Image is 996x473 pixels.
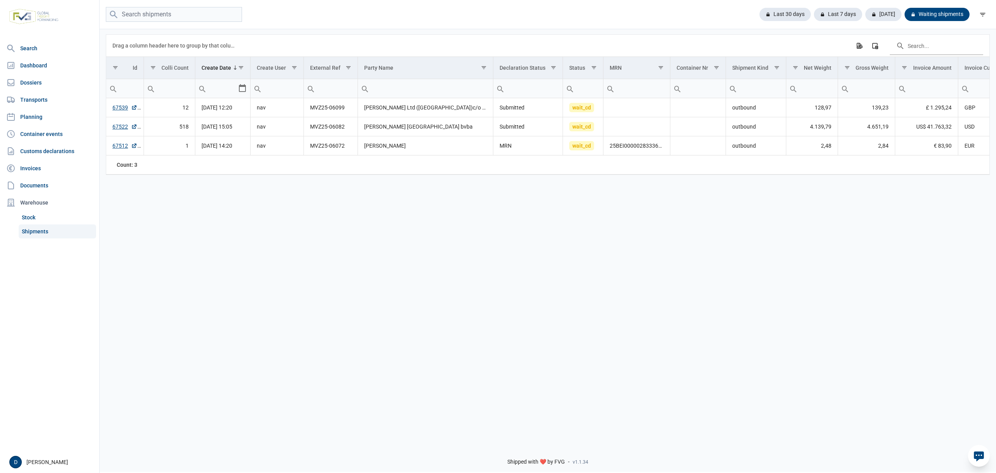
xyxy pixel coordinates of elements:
a: Invoices [3,161,96,176]
img: FVG - Global freight forwarding [6,6,61,27]
div: Search box [895,79,909,98]
td: Filter cell [603,79,670,98]
span: Show filter options for column 'Id' [112,65,118,71]
a: Stock [19,210,96,224]
span: v1.1.34 [573,459,588,465]
div: Search box [838,79,852,98]
td: Column Create User [251,57,304,79]
td: Column Invoice Amount [895,57,958,79]
span: [DATE] 14:20 [202,143,232,149]
td: MRN [493,136,563,155]
span: [DATE] 12:20 [202,104,232,111]
input: Filter cell [670,79,726,98]
div: Search box [493,79,507,98]
span: Show filter options for column 'Party Name' [481,65,487,71]
div: Search box [358,79,372,98]
div: Column Chooser [868,39,882,53]
td: 4.139,79 [786,117,838,136]
td: Column MRN [603,57,670,79]
div: Create Date [202,65,231,71]
div: [PERSON_NAME] [9,456,95,468]
td: 1 [144,136,195,155]
span: Show filter options for column 'Create User' [291,65,297,71]
td: 4.651,19 [838,117,895,136]
td: 128,97 [786,98,838,117]
div: Select [238,79,247,98]
td: Column Party Name [358,57,493,79]
div: Last 7 days [814,8,862,21]
a: Customs declarations [3,143,96,159]
input: Filter cell [251,79,303,98]
span: wait_cd [569,103,594,112]
span: Show filter options for column 'Gross Weight' [844,65,850,71]
input: Filter cell [493,79,563,98]
button: D [9,456,22,468]
a: Planning [3,109,96,125]
td: 25BEI0000028333675 [603,136,670,155]
td: Column Colli Count [144,57,195,79]
td: Column Net Weight [786,57,838,79]
input: Filter cell [106,79,144,98]
div: Party Name [364,65,393,71]
td: [PERSON_NAME] [GEOGRAPHIC_DATA] bvba [358,117,493,136]
span: € 83,90 [934,142,952,150]
div: Data grid with 3 rows and 18 columns [106,35,989,175]
td: Column Container Nr [670,57,726,79]
td: outbound [726,98,786,117]
td: 2,48 [786,136,838,155]
span: Show filter options for column 'Invoice Amount' [901,65,907,71]
div: [DATE] [865,8,901,21]
input: Filter cell [563,79,603,98]
td: Filter cell [144,79,195,98]
td: MVZ25-06099 [304,98,358,117]
td: Column Status [563,57,603,79]
span: Show filter options for column 'Create Date' [238,65,244,71]
td: Filter cell [670,79,726,98]
input: Search shipments [106,7,242,22]
td: Filter cell [726,79,786,98]
div: filter [976,7,990,21]
div: Net Weight [804,65,831,71]
a: Transports [3,92,96,108]
input: Filter cell [838,79,895,98]
div: Gross Weight [856,65,889,71]
div: Search box [958,79,972,98]
td: Filter cell [304,79,358,98]
span: - [568,459,570,466]
span: £ 1.295,24 [926,104,952,111]
span: Show filter options for column 'Shipment Kind' [774,65,780,71]
td: Column Shipment Kind [726,57,786,79]
td: nav [251,117,304,136]
td: MVZ25-06082 [304,117,358,136]
input: Filter cell [195,79,238,98]
td: 12 [144,98,195,117]
td: outbound [726,136,786,155]
div: Search box [603,79,617,98]
td: Submitted [493,98,563,117]
div: Waiting shipments [905,8,970,21]
span: Show filter options for column 'Colli Count' [150,65,156,71]
div: Container Nr [677,65,708,71]
div: Search box [251,79,265,98]
span: Show filter options for column 'External Ref' [345,65,351,71]
a: Container events [3,126,96,142]
td: Submitted [493,117,563,136]
a: 67512 [112,142,137,150]
div: Shipment Kind [732,65,768,71]
div: Search box [670,79,684,98]
div: Last 30 days [759,8,811,21]
div: Search box [726,79,740,98]
div: Id Count: 3 [112,161,137,169]
td: Column Create Date [195,57,250,79]
div: Warehouse [3,195,96,210]
span: Show filter options for column 'Declaration Status' [551,65,556,71]
td: MVZ25-06072 [304,136,358,155]
a: 67522 [112,123,137,131]
td: nav [251,98,304,117]
td: nav [251,136,304,155]
div: Declaration Status [500,65,545,71]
